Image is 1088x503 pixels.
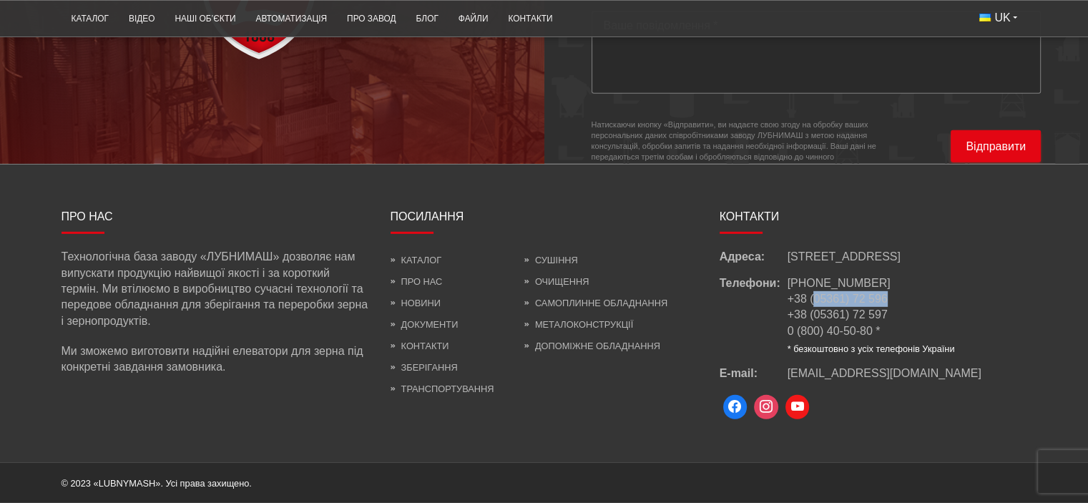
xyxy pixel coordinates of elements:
[391,319,459,330] a: Документи
[524,255,578,265] a: Сушіння
[979,14,991,21] img: Українська
[788,343,955,356] li: * безкоштовно з усіх телефонів України
[592,119,878,173] small: Натискаючи кнопку «Відправити», ви надаєте свою згоду на обробку ваших персональних даних співроб...
[994,10,1010,26] span: UK
[782,391,813,423] a: Youtube
[524,276,589,287] a: Очищення
[969,5,1026,31] button: UK
[391,362,458,373] a: Зберігання
[62,210,113,223] span: Про нас
[788,249,901,265] span: [STREET_ADDRESS]
[720,366,788,381] span: E-mail:
[391,298,441,308] a: Новини
[449,5,499,33] a: Файли
[524,319,633,330] a: Металоконструкції
[62,249,369,329] p: Технологічна база заводу «ЛУБНИМАШ» дозволяє нам випускати продукцію найвищої якості і за коротки...
[966,139,1026,155] span: Відправити
[391,210,464,223] span: Посилання
[391,384,494,394] a: Транспортування
[62,478,252,489] span: © 2023 «LUBNYMASH». Усі права захищено.
[750,391,782,423] a: Instagram
[788,308,888,321] a: +38 (05361) 72 597
[337,5,406,33] a: Про завод
[788,293,888,305] a: +38 (05361) 72 596
[524,341,660,351] a: Допоміжне обладнання
[498,5,562,33] a: Контакти
[951,130,1041,162] button: Відправити
[788,366,981,381] a: [EMAIL_ADDRESS][DOMAIN_NAME]
[62,343,369,376] p: Ми зможемо виготовити надійні елеватори для зерна під конкретні завдання замовника.
[391,276,443,287] a: Про нас
[119,5,165,33] a: Відео
[245,5,337,33] a: Автоматизація
[391,341,449,351] a: Контакти
[720,249,788,265] span: Адреса:
[391,255,441,265] a: Каталог
[720,391,751,423] a: Facebook
[788,325,881,337] a: 0 (800) 40-50-80 *
[788,277,891,289] a: [PHONE_NUMBER]
[62,5,119,33] a: Каталог
[720,275,788,356] span: Телефони:
[524,298,667,308] a: Самоплинне обладнання
[165,5,245,33] a: Наші об’єкти
[406,5,448,33] a: Блог
[720,210,780,223] span: Контакти
[788,367,981,379] span: [EMAIL_ADDRESS][DOMAIN_NAME]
